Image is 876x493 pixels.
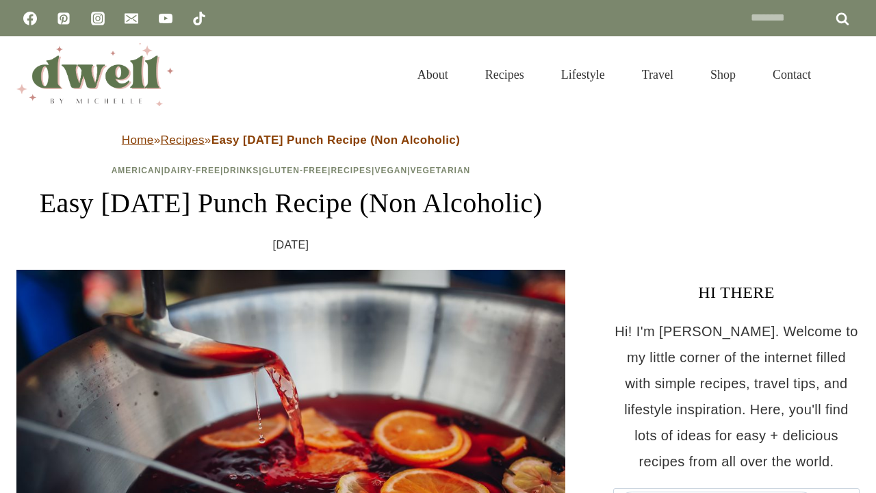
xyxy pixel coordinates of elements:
[161,134,205,147] a: Recipes
[374,166,407,175] a: Vegan
[16,43,174,106] img: DWELL by michelle
[16,183,565,224] h1: Easy [DATE] Punch Recipe (Non Alcoholic)
[122,134,154,147] a: Home
[112,166,471,175] span: | | | | | |
[262,166,328,175] a: Gluten-Free
[273,235,309,255] time: [DATE]
[467,51,543,99] a: Recipes
[16,5,44,32] a: Facebook
[399,51,829,99] nav: Primary Navigation
[411,166,471,175] a: Vegetarian
[613,318,860,475] p: Hi! I'm [PERSON_NAME]. Welcome to my little corner of the internet filled with simple recipes, tr...
[223,166,259,175] a: Drinks
[331,166,372,175] a: Recipes
[543,51,623,99] a: Lifestyle
[112,166,162,175] a: American
[152,5,179,32] a: YouTube
[836,63,860,86] button: View Search Form
[754,51,829,99] a: Contact
[399,51,467,99] a: About
[118,5,145,32] a: Email
[692,51,754,99] a: Shop
[613,280,860,305] h3: HI THERE
[122,134,461,147] span: » »
[211,134,461,147] strong: Easy [DATE] Punch Recipe (Non Alcoholic)
[164,166,220,175] a: Dairy-Free
[623,51,692,99] a: Travel
[50,5,77,32] a: Pinterest
[84,5,112,32] a: Instagram
[185,5,213,32] a: TikTok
